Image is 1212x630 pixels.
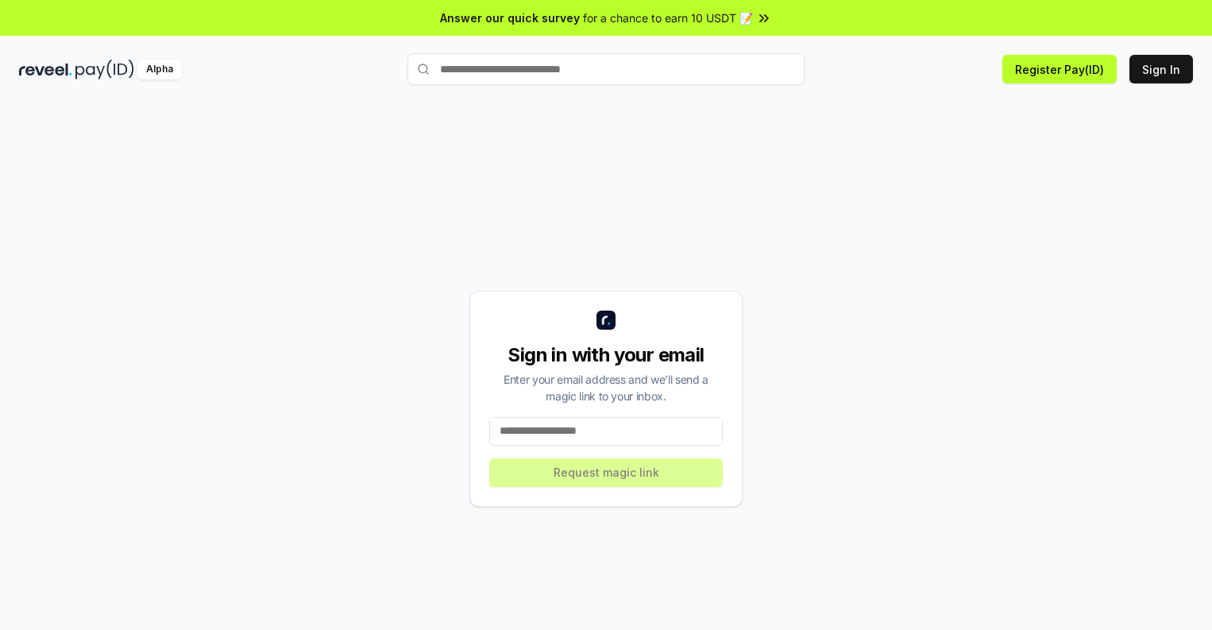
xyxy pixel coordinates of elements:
div: Enter your email address and we’ll send a magic link to your inbox. [489,371,723,404]
button: Sign In [1129,55,1193,83]
div: Alpha [137,60,182,79]
button: Register Pay(ID) [1002,55,1117,83]
img: pay_id [75,60,134,79]
img: logo_small [596,311,616,330]
span: for a chance to earn 10 USDT 📝 [583,10,753,26]
img: reveel_dark [19,60,72,79]
span: Answer our quick survey [440,10,580,26]
div: Sign in with your email [489,342,723,368]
